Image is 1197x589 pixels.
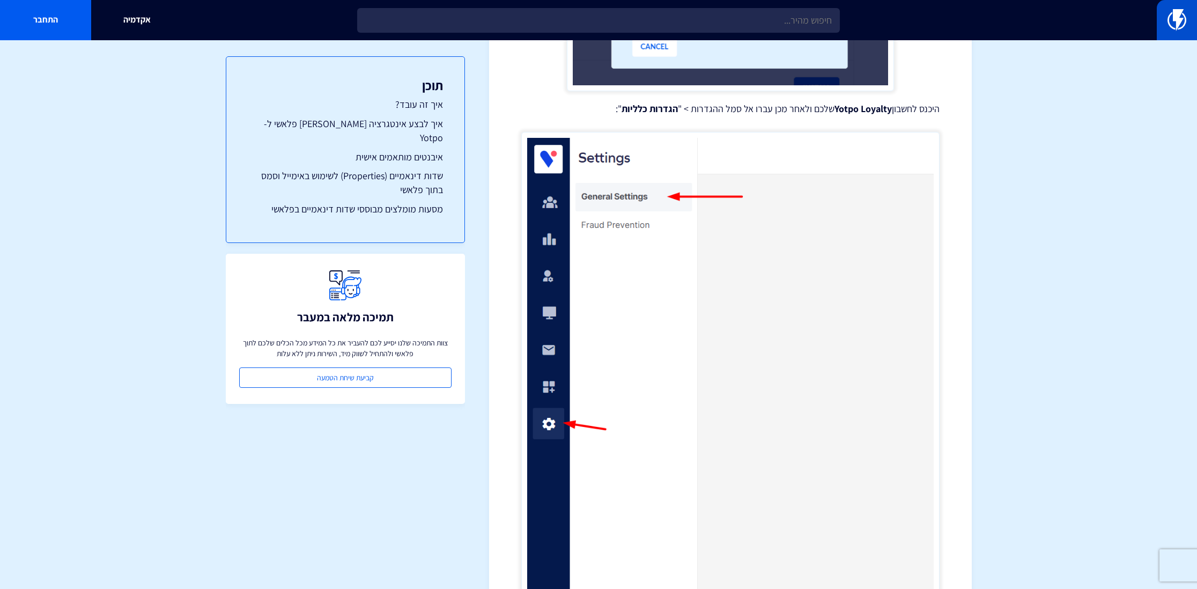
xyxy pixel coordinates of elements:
a: מסעות מומלצים מבוססי שדות דינאמיים בפלאשי [248,202,443,216]
p: היכנס לחשבון שלכם ולאחר מכן עברו אל סמל ההגדרות > " ": [521,102,940,116]
strong: Yotpo Loyalty [834,102,892,115]
h3: תמיכה מלאה במעבר [297,311,394,323]
a: איך לבצע אינטגרציה [PERSON_NAME] פלאשי ל-Yotpo [248,117,443,144]
a: שדות דינאמיים (Properties) לשימוש באימייל וסמס בתוך פלאשי [248,169,443,196]
a: איך זה עובד? [248,98,443,112]
h3: תוכן [248,78,443,92]
input: חיפוש מהיר... [357,8,840,33]
strong: הגדרות כלליות [622,102,678,115]
a: איבנטים מותאמים אישית [248,150,443,164]
a: קביעת שיחת הטמעה [239,367,452,388]
p: צוות התמיכה שלנו יסייע לכם להעביר את כל המידע מכל הכלים שלכם לתוך פלאשי ולהתחיל לשווק מיד, השירות... [239,337,452,359]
